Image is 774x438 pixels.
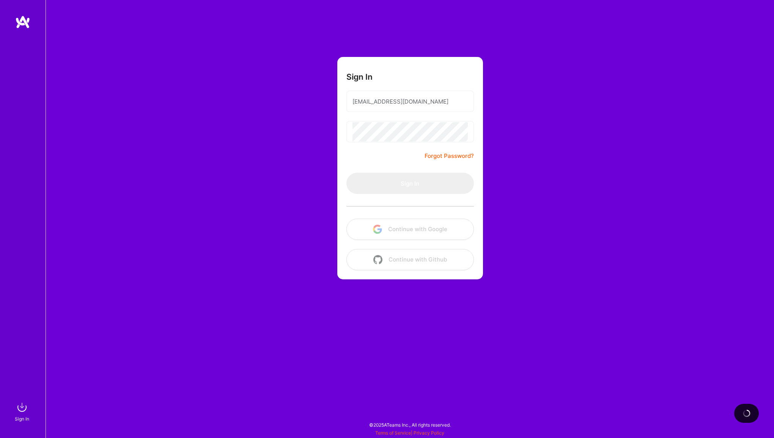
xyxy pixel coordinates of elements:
img: sign in [14,400,30,415]
a: Forgot Password? [425,151,474,161]
a: Terms of Service [375,430,411,436]
input: Email... [352,92,468,111]
img: icon [373,255,382,264]
button: Continue with Github [346,249,474,270]
img: loading [743,409,751,418]
span: | [375,430,444,436]
img: logo [15,15,30,29]
div: Sign In [15,415,29,423]
h3: Sign In [346,72,373,82]
button: Continue with Google [346,219,474,240]
div: © 2025 ATeams Inc., All rights reserved. [46,415,774,434]
a: sign inSign In [16,400,30,423]
button: Sign In [346,173,474,194]
img: icon [373,225,382,234]
a: Privacy Policy [414,430,444,436]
